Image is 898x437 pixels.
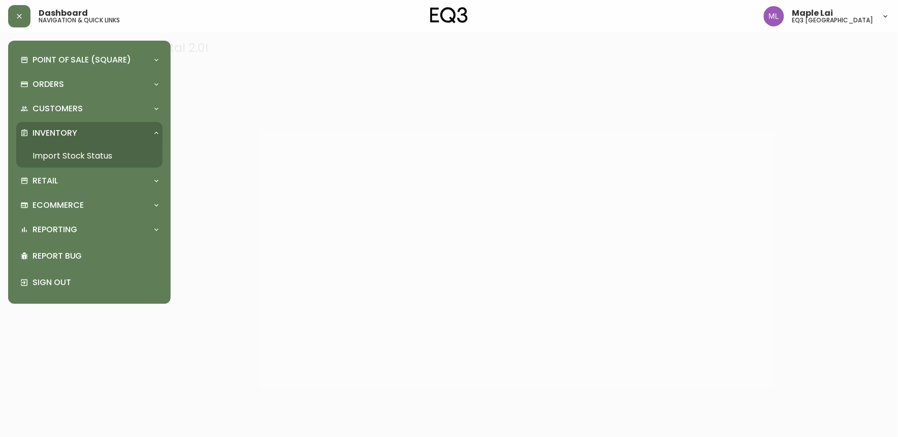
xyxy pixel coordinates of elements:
a: Import Stock Status [16,144,163,168]
h5: eq3 [GEOGRAPHIC_DATA] [792,17,874,23]
h5: navigation & quick links [39,17,120,23]
span: Dashboard [39,9,88,17]
p: Report Bug [33,251,158,262]
div: Orders [16,73,163,96]
p: Orders [33,79,64,90]
div: Point of Sale (Square) [16,49,163,71]
img: logo [430,7,468,23]
p: Ecommerce [33,200,84,211]
img: 61e28cffcf8cc9f4e300d877dd684943 [764,6,784,26]
p: Customers [33,103,83,114]
p: Retail [33,175,58,186]
p: Sign Out [33,277,158,288]
p: Reporting [33,224,77,235]
p: Point of Sale (Square) [33,54,131,66]
div: Inventory [16,122,163,144]
div: Retail [16,170,163,192]
p: Inventory [33,128,77,139]
div: Ecommerce [16,194,163,216]
div: Report Bug [16,243,163,269]
span: Maple Lai [792,9,833,17]
div: Customers [16,98,163,120]
div: Reporting [16,218,163,241]
div: Sign Out [16,269,163,296]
